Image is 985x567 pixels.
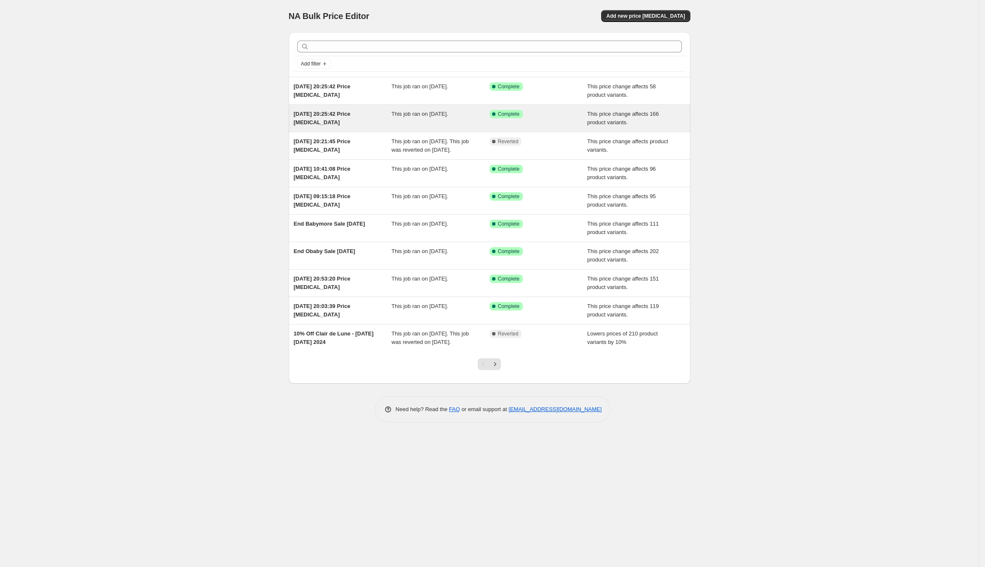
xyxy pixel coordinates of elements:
span: [DATE] 20:25:42 Price [MEDICAL_DATA] [294,111,350,125]
span: [DATE] 20:03:39 Price [MEDICAL_DATA] [294,303,350,318]
span: End Obaby Sale [DATE] [294,248,356,254]
span: This price change affects product variants. [587,138,668,153]
button: Add new price [MEDICAL_DATA] [601,10,690,22]
span: This job ran on [DATE]. [391,83,448,90]
span: This job ran on [DATE]. [391,166,448,172]
span: NA Bulk Price Editor [289,11,369,21]
span: Reverted [498,138,519,145]
span: [DATE] 10:41:08 Price [MEDICAL_DATA] [294,166,350,180]
span: This price change affects 111 product variants. [587,221,659,235]
span: This price change affects 119 product variants. [587,303,659,318]
span: End Babymore Sale [DATE] [294,221,365,227]
button: Next [489,358,501,370]
span: This job ran on [DATE]. [391,111,448,117]
span: Complete [498,166,520,172]
span: [DATE] 09:15:18 Price [MEDICAL_DATA] [294,193,350,208]
span: This price change affects 151 product variants. [587,275,659,290]
span: This job ran on [DATE]. [391,248,448,254]
span: This price change affects 202 product variants. [587,248,659,263]
span: Complete [498,303,520,310]
span: Complete [498,221,520,227]
button: Add filter [297,59,331,69]
span: This job ran on [DATE]. [391,221,448,227]
span: Complete [498,275,520,282]
a: FAQ [449,406,460,412]
span: Reverted [498,330,519,337]
span: Need help? Read the [396,406,449,412]
span: This job ran on [DATE]. This job was reverted on [DATE]. [391,330,469,345]
span: This job ran on [DATE]. [391,193,448,199]
span: Complete [498,248,520,255]
span: Lowers prices of 210 product variants by 10% [587,330,658,345]
span: [DATE] 20:53:20 Price [MEDICAL_DATA] [294,275,350,290]
span: [DATE] 20:21:45 Price [MEDICAL_DATA] [294,138,350,153]
a: [EMAIL_ADDRESS][DOMAIN_NAME] [509,406,602,412]
span: Complete [498,111,520,117]
span: This job ran on [DATE]. [391,303,448,309]
span: [DATE] 20:25:42 Price [MEDICAL_DATA] [294,83,350,98]
span: This price change affects 95 product variants. [587,193,656,208]
span: Add new price [MEDICAL_DATA] [606,13,685,19]
span: or email support at [460,406,509,412]
nav: Pagination [478,358,501,370]
span: 10% Off Clair de Lune - [DATE][DATE] 2024 [294,330,374,345]
span: This job ran on [DATE]. [391,275,448,282]
span: This price change affects 166 product variants. [587,111,659,125]
span: Complete [498,193,520,200]
span: This price change affects 58 product variants. [587,83,656,98]
span: Complete [498,83,520,90]
span: This price change affects 96 product variants. [587,166,656,180]
span: This job ran on [DATE]. This job was reverted on [DATE]. [391,138,469,153]
span: Add filter [301,60,321,67]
